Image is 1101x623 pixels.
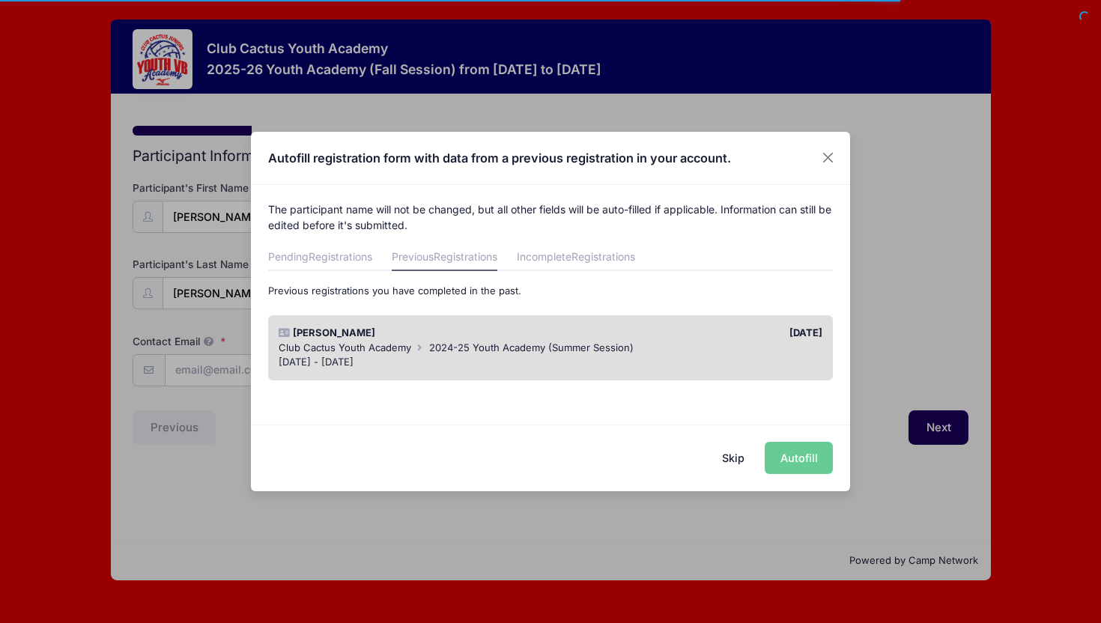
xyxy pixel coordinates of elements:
span: Registrations [571,250,635,263]
span: Club Cactus Youth Academy [279,341,411,353]
a: Incomplete [517,244,635,271]
a: Pending [268,244,372,271]
h4: Autofill registration form with data from a previous registration in your account. [268,149,731,167]
span: Registrations [434,250,497,263]
span: Registrations [309,250,372,263]
div: [DATE] [550,326,830,341]
p: Previous registrations you have completed in the past. [268,284,834,299]
button: Skip [707,442,760,474]
a: Previous [392,244,497,271]
p: The participant name will not be changed, but all other fields will be auto-filled if applicable.... [268,201,834,233]
button: Close [815,145,842,171]
span: 2024-25 Youth Academy (Summer Session) [429,341,634,353]
div: [DATE] - [DATE] [279,355,823,370]
div: [PERSON_NAME] [271,326,550,341]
